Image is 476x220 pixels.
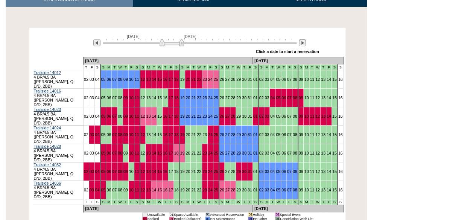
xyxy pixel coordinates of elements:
[146,88,151,107] td: 13
[94,107,100,125] td: 04
[83,64,89,70] td: T
[214,188,218,192] a: 25
[281,107,287,125] td: 06
[34,181,61,185] a: Trailside 14036
[128,64,134,70] td: Mountains Mud Season - Fall 2025
[287,169,292,174] a: 07
[169,188,173,192] a: 17
[146,114,151,118] a: 13
[89,70,94,88] td: 03
[304,64,309,70] td: Mountains Mud Season - Fall 2025
[106,169,111,174] a: 06
[151,64,157,70] td: Mountains Mud Season - Fall 2025
[247,107,252,125] td: 31
[259,188,264,192] a: 02
[93,39,100,46] img: Previous
[163,88,168,107] td: 16
[135,77,139,82] a: 11
[169,77,173,82] a: 17
[191,64,196,70] td: Mountains Mud Season - Fall 2025
[106,64,112,70] td: Mountains Mud Season - Fall 2025
[281,169,286,174] a: 06
[191,96,196,100] a: 21
[332,88,337,107] td: 15
[101,114,106,118] a: 05
[174,132,179,137] a: 18
[112,169,117,174] a: 07
[152,114,156,118] a: 14
[157,188,162,192] a: 15
[141,188,145,192] a: 12
[202,64,208,70] td: Mountains Mud Season - Fall 2025
[275,107,281,125] td: 05
[225,151,230,155] a: 27
[225,64,230,70] td: Mountains Mud Season - Fall 2025
[117,107,123,125] td: 08
[231,188,235,192] a: 28
[33,70,84,88] td: 4 BR/4.5 BA ([PERSON_NAME], Q, D/D, 2BB)
[157,77,162,82] a: 15
[286,70,292,88] td: 07
[259,70,264,88] td: 02
[292,107,298,125] td: 08
[101,151,106,155] a: 05
[236,88,242,107] td: 29
[202,77,207,82] a: 23
[140,64,146,70] td: Mountains Mud Season - Fall 2025
[299,39,306,46] img: Next
[33,88,84,107] td: 4 BR/4.5 BA ([PERSON_NAME], Q, D/D, 2BB)
[247,64,252,70] td: Mountains Mud Season - Fall 2025
[90,188,94,192] a: 03
[310,114,314,118] a: 11
[315,70,321,88] td: 12
[180,151,185,155] a: 19
[299,96,303,100] a: 09
[169,96,173,100] a: 17
[163,132,167,137] a: 16
[106,114,111,118] a: 06
[197,96,201,100] a: 22
[129,151,134,155] a: 10
[34,107,61,112] a: Trailside 14020
[332,64,337,70] td: Mountains Mud Season - Fall 2025
[225,70,230,88] td: 27
[163,169,167,174] a: 16
[242,70,247,88] td: 30
[242,88,247,107] td: 30
[129,114,134,118] a: 10
[33,125,84,144] td: 4 BR/4.5 BA ([PERSON_NAME], Q, D/D, 2BB)
[253,151,258,155] a: 01
[332,107,337,125] td: 15
[123,96,128,100] a: 09
[157,88,163,107] td: 15
[117,64,123,70] td: Mountains Mud Season - Fall 2025
[304,70,309,88] td: 10
[264,70,270,88] td: 03
[135,169,139,174] a: 11
[163,77,167,82] a: 16
[214,77,218,82] a: 25
[174,96,179,100] a: 18
[253,132,258,137] a: 01
[208,188,213,192] a: 24
[292,70,298,88] td: 08
[276,96,280,100] a: 05
[89,64,94,70] td: F
[231,114,235,118] a: 28
[33,107,84,125] td: 4 BR/4.5 BA ([PERSON_NAME], Q, D/D, 2BB)
[123,132,128,137] a: 09
[309,88,315,107] td: 11
[123,169,128,174] a: 09
[163,64,168,70] td: Mountains Mud Season - Fall 2025
[118,77,122,82] a: 08
[208,169,213,174] a: 24
[141,114,145,118] a: 12
[34,144,61,149] a: Trailside 14028
[270,169,275,174] a: 04
[248,132,252,137] a: 31
[168,64,173,70] td: Mountains Mud Season - Fall 2025
[230,70,236,88] td: 28
[259,169,264,174] a: 02
[186,77,190,82] a: 20
[321,114,325,118] a: 13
